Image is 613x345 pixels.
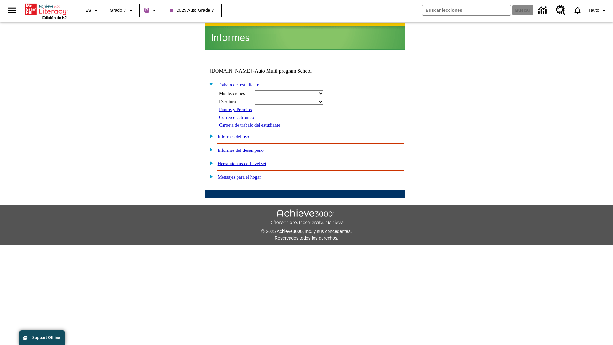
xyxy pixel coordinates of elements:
[145,6,148,14] span: B
[32,335,60,340] span: Support Offline
[142,4,161,16] button: Boost El color de la clase es morado/púrpura. Cambiar el color de la clase.
[110,7,126,14] span: Grado 7
[207,81,213,87] img: minus.gif
[170,7,214,14] span: 2025 Auto Grade 7
[588,7,599,14] span: Tauto
[219,115,254,120] a: Correo electrónico
[42,16,67,19] span: Edición de NJ
[422,5,511,15] input: Buscar campo
[205,23,405,50] img: header
[207,147,213,152] img: plus.gif
[210,68,327,74] td: [DOMAIN_NAME] -
[219,99,251,104] div: Escritura
[219,107,252,112] a: Puntos y Premios
[107,4,137,16] button: Grado: Grado 7, Elige un grado
[218,174,261,180] a: Mensajes para el hogar
[255,68,312,73] nobr: Auto Multi program School
[85,7,91,14] span: ES
[207,173,213,179] img: plus.gif
[82,4,103,16] button: Lenguaje: ES, Selecciona un idioma
[3,1,21,20] button: Abrir el menú lateral
[534,2,552,19] a: Centro de información
[207,133,213,139] img: plus.gif
[207,160,213,166] img: plus.gif
[219,91,251,96] div: Mis lecciones
[218,134,249,139] a: Informes del uso
[219,122,280,127] a: Carpeta de trabajo del estudiante
[25,2,67,19] div: Portada
[586,4,610,16] button: Perfil/Configuración
[218,148,264,153] a: Informes del desempeño
[569,2,586,19] a: Notificaciones
[552,2,569,19] a: Centro de recursos, Se abrirá en una pestaña nueva.
[19,330,65,345] button: Support Offline
[269,209,344,226] img: Achieve3000 Differentiate Accelerate Achieve
[218,82,259,87] a: Trabajo del estudiante
[218,161,266,166] a: Herramientas de LevelSet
